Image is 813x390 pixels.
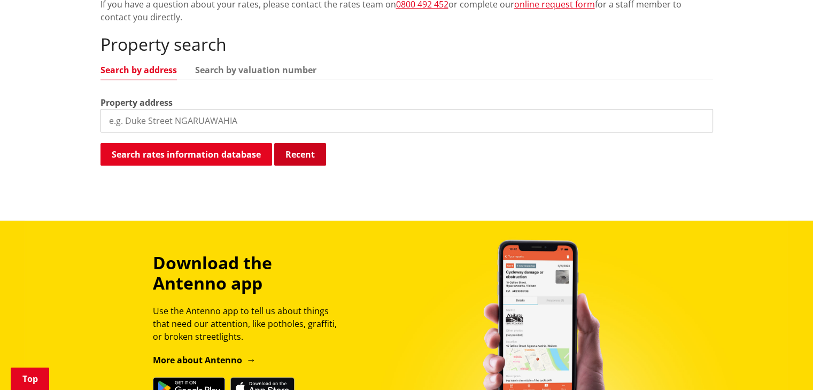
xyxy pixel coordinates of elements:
[195,66,316,74] a: Search by valuation number
[153,354,256,366] a: More about Antenno
[100,34,713,54] h2: Property search
[100,109,713,132] input: e.g. Duke Street NGARUAWAHIA
[274,143,326,166] button: Recent
[100,96,173,109] label: Property address
[153,305,346,343] p: Use the Antenno app to tell us about things that need our attention, like potholes, graffiti, or ...
[100,143,272,166] button: Search rates information database
[11,368,49,390] a: Top
[153,253,346,294] h3: Download the Antenno app
[100,66,177,74] a: Search by address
